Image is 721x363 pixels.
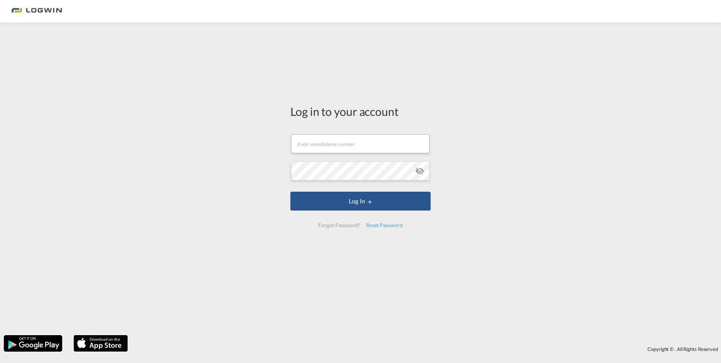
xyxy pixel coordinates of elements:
[315,218,363,232] div: Forgot Password?
[290,192,431,211] button: LOGIN
[73,334,129,352] img: apple.png
[290,103,431,119] div: Log in to your account
[415,166,424,175] md-icon: icon-eye-off
[11,3,62,20] img: bc73a0e0d8c111efacd525e4c8ad7d32.png
[132,343,721,355] div: Copyright © . All Rights Reserved
[291,134,430,153] input: Enter email/phone number
[3,334,63,352] img: google.png
[363,218,406,232] div: Reset Password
